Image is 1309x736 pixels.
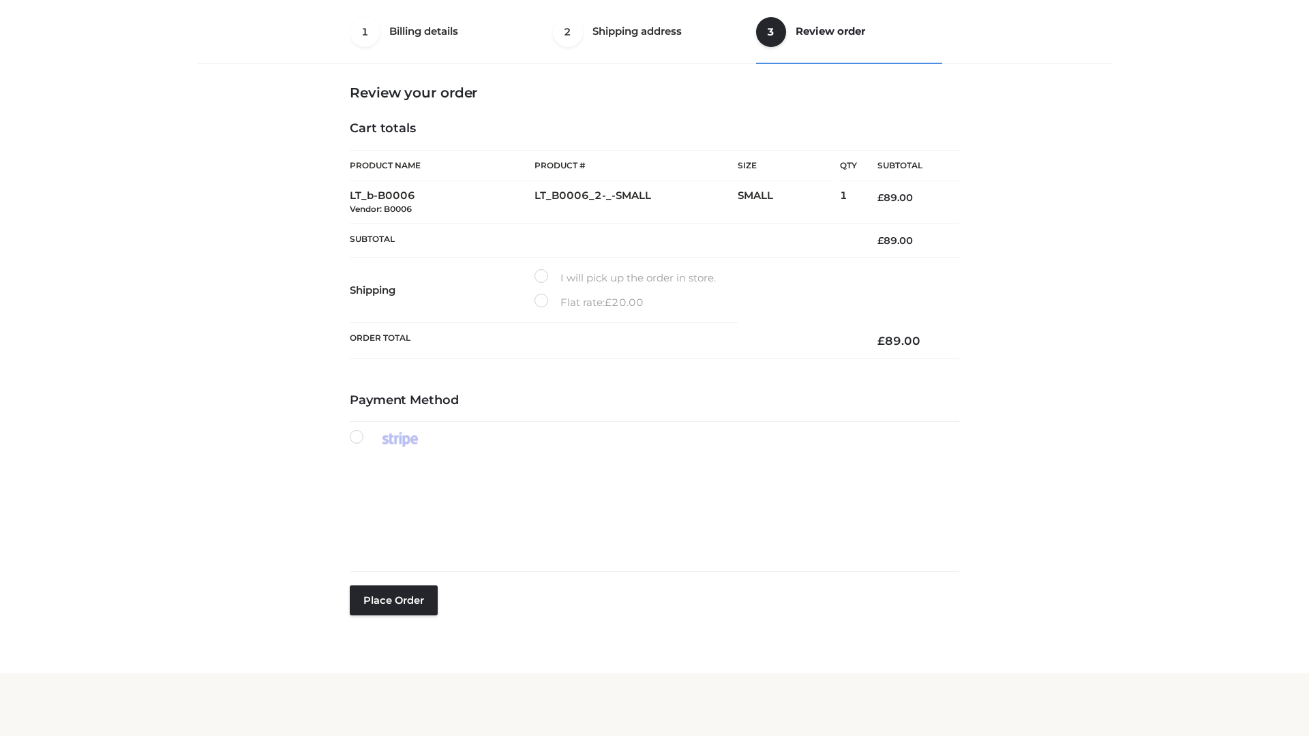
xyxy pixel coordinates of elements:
[877,334,885,348] span: £
[535,150,738,181] th: Product #
[350,585,438,615] button: Place order
[877,191,913,204] bdi: 89.00
[605,296,644,309] bdi: 20.00
[350,181,535,224] td: LT_b-B0006
[535,269,716,287] label: I will pick up the order in store.
[738,181,840,224] td: SMALL
[350,121,959,136] h4: Cart totals
[350,393,959,408] h4: Payment Method
[350,85,959,101] h3: Review your order
[347,462,957,549] iframe: Secure payment input frame
[840,181,857,224] td: 1
[350,150,535,181] th: Product Name
[840,150,857,181] th: Qty
[877,334,920,348] bdi: 89.00
[738,151,833,181] th: Size
[350,224,857,257] th: Subtotal
[857,151,959,181] th: Subtotal
[877,234,913,247] bdi: 89.00
[350,204,412,214] small: Vendor: B0006
[877,234,884,247] span: £
[535,181,738,224] td: LT_B0006_2-_-SMALL
[350,323,857,359] th: Order Total
[535,294,644,311] label: Flat rate:
[350,258,535,323] th: Shipping
[605,296,612,309] span: £
[877,191,884,204] span: £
